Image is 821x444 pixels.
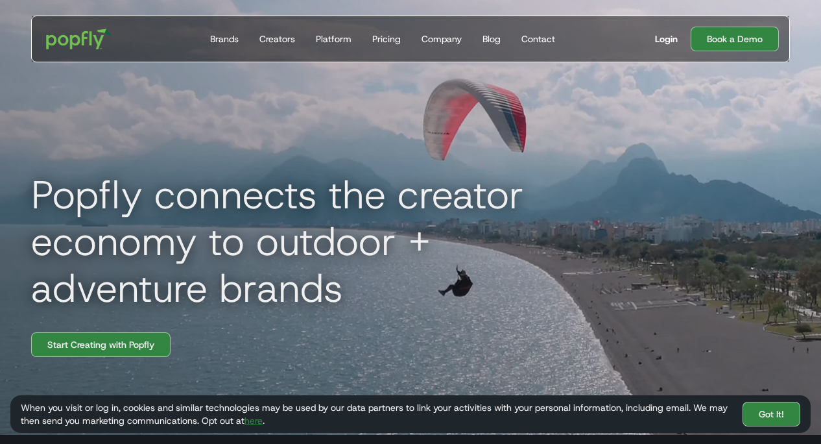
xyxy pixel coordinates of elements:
[259,32,295,45] div: Creators
[311,16,357,62] a: Platform
[650,32,683,45] a: Login
[482,32,501,45] div: Blog
[21,171,598,312] h1: Popfly connects the creator economy to outdoor + adventure brands
[521,32,555,45] div: Contact
[244,415,263,426] a: here
[210,32,239,45] div: Brands
[205,16,244,62] a: Brands
[372,32,401,45] div: Pricing
[316,32,351,45] div: Platform
[477,16,506,62] a: Blog
[254,16,300,62] a: Creators
[655,32,678,45] div: Login
[21,401,732,427] div: When you visit or log in, cookies and similar technologies may be used by our data partners to li...
[743,402,800,426] a: Got It!
[416,16,467,62] a: Company
[516,16,560,62] a: Contact
[367,16,406,62] a: Pricing
[691,27,779,51] a: Book a Demo
[422,32,462,45] div: Company
[31,332,171,357] a: Start Creating with Popfly
[37,19,121,58] a: home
